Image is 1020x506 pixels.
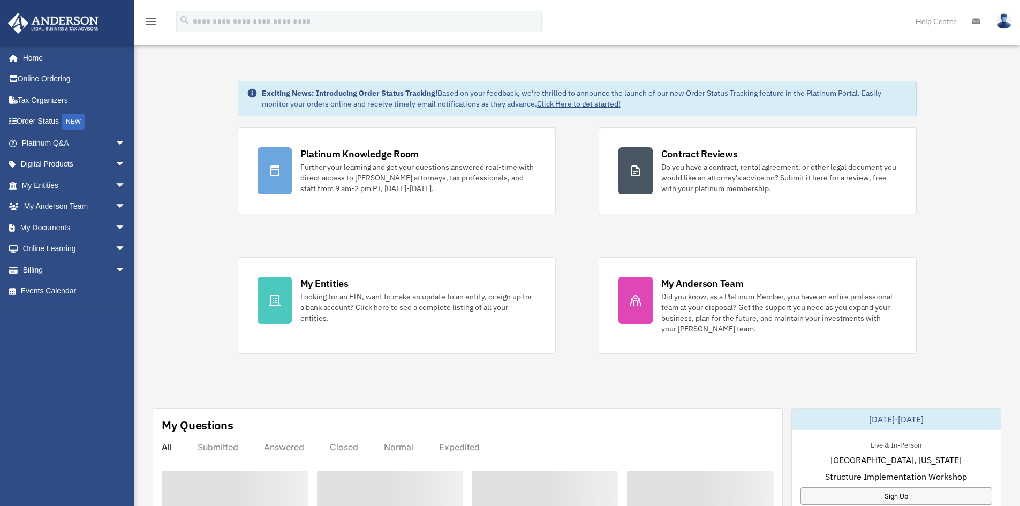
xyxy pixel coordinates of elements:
[162,417,233,433] div: My Questions
[262,88,908,109] div: Based on your feedback, we're thrilled to announce the launch of our new Order Status Tracking fe...
[599,127,917,214] a: Contract Reviews Do you have a contract, rental agreement, or other legal document you would like...
[661,277,744,290] div: My Anderson Team
[5,13,102,34] img: Anderson Advisors Platinum Portal
[115,196,137,218] span: arrow_drop_down
[7,154,142,175] a: Digital Productsarrow_drop_down
[115,132,137,154] span: arrow_drop_down
[661,291,897,334] div: Did you know, as a Platinum Member, you have an entire professional team at your disposal? Get th...
[7,217,142,238] a: My Documentsarrow_drop_down
[996,13,1012,29] img: User Pic
[7,196,142,217] a: My Anderson Teamarrow_drop_down
[238,257,556,354] a: My Entities Looking for an EIN, want to make an update to an entity, or sign up for a bank accoun...
[439,442,480,452] div: Expedited
[300,291,536,323] div: Looking for an EIN, want to make an update to an entity, or sign up for a bank account? Click her...
[384,442,413,452] div: Normal
[300,147,419,161] div: Platinum Knowledge Room
[115,238,137,260] span: arrow_drop_down
[537,99,621,109] a: Click Here to get started!
[7,175,142,196] a: My Entitiesarrow_drop_down
[300,162,536,194] div: Further your learning and get your questions answered real-time with direct access to [PERSON_NAM...
[115,154,137,176] span: arrow_drop_down
[115,175,137,197] span: arrow_drop_down
[862,439,930,450] div: Live & In-Person
[162,442,172,452] div: All
[7,111,142,133] a: Order StatusNEW
[7,47,137,69] a: Home
[198,442,238,452] div: Submitted
[599,257,917,354] a: My Anderson Team Did you know, as a Platinum Member, you have an entire professional team at your...
[145,15,157,28] i: menu
[7,89,142,111] a: Tax Organizers
[262,88,437,98] strong: Exciting News: Introducing Order Status Tracking!
[830,454,962,466] span: [GEOGRAPHIC_DATA], [US_STATE]
[300,277,349,290] div: My Entities
[792,409,1001,430] div: [DATE]-[DATE]
[145,19,157,28] a: menu
[7,281,142,302] a: Events Calendar
[7,69,142,90] a: Online Ordering
[62,114,85,130] div: NEW
[330,442,358,452] div: Closed
[264,442,304,452] div: Answered
[825,470,967,483] span: Structure Implementation Workshop
[238,127,556,214] a: Platinum Knowledge Room Further your learning and get your questions answered real-time with dire...
[661,162,897,194] div: Do you have a contract, rental agreement, or other legal document you would like an attorney's ad...
[661,147,738,161] div: Contract Reviews
[179,14,191,26] i: search
[800,487,992,505] a: Sign Up
[7,259,142,281] a: Billingarrow_drop_down
[115,259,137,281] span: arrow_drop_down
[7,238,142,260] a: Online Learningarrow_drop_down
[7,132,142,154] a: Platinum Q&Aarrow_drop_down
[115,217,137,239] span: arrow_drop_down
